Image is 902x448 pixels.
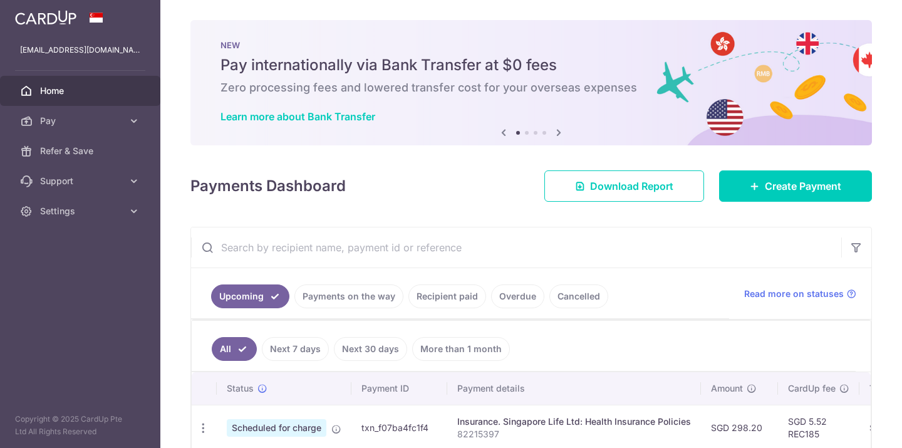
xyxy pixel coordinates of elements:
a: Payments on the way [294,284,403,308]
a: Recipient paid [408,284,486,308]
span: Status [227,382,254,395]
span: Download Report [590,179,673,194]
span: Support [40,175,123,187]
span: Read more on statuses [744,288,844,300]
th: Payment details [447,372,701,405]
span: Home [40,85,123,97]
a: Upcoming [211,284,289,308]
input: Search by recipient name, payment id or reference [191,227,841,268]
span: Create Payment [765,179,841,194]
a: Next 7 days [262,337,329,361]
h4: Payments Dashboard [190,175,346,197]
a: More than 1 month [412,337,510,361]
span: Pay [40,115,123,127]
div: Insurance. Singapore Life Ltd: Health Insurance Policies [457,415,691,428]
a: Overdue [491,284,544,308]
a: All [212,337,257,361]
span: Amount [711,382,743,395]
span: Settings [40,205,123,217]
p: NEW [220,40,842,50]
a: Learn more about Bank Transfer [220,110,375,123]
p: 82215397 [457,428,691,440]
p: [EMAIL_ADDRESS][DOMAIN_NAME] [20,44,140,56]
span: Refer & Save [40,145,123,157]
a: Create Payment [719,170,872,202]
h6: Zero processing fees and lowered transfer cost for your overseas expenses [220,80,842,95]
span: CardUp fee [788,382,836,395]
img: Bank transfer banner [190,20,872,145]
a: Cancelled [549,284,608,308]
a: Read more on statuses [744,288,856,300]
a: Download Report [544,170,704,202]
a: Next 30 days [334,337,407,361]
h5: Pay internationally via Bank Transfer at $0 fees [220,55,842,75]
th: Payment ID [351,372,447,405]
img: CardUp [15,10,76,25]
span: Scheduled for charge [227,419,326,437]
